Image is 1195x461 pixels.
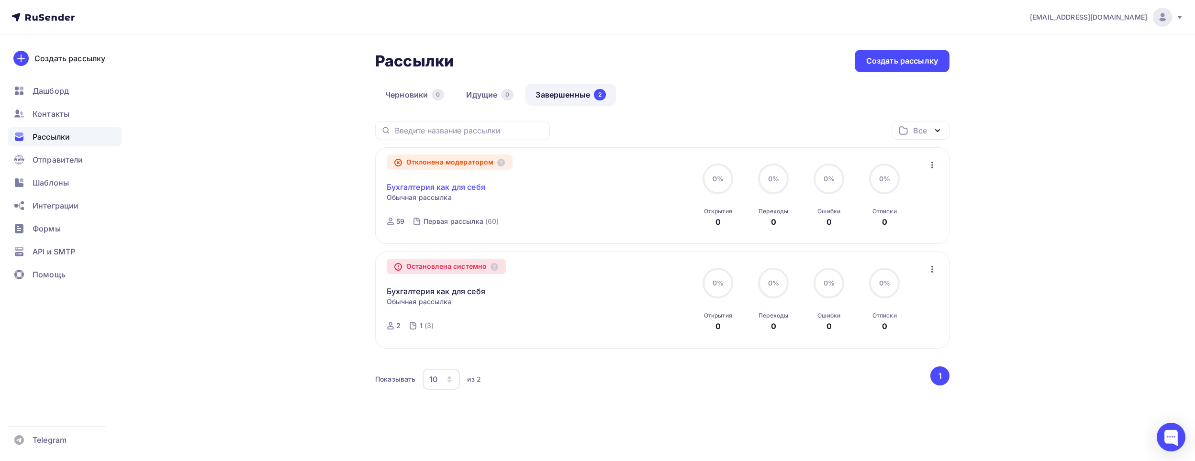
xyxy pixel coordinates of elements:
div: Отписки [872,208,897,215]
span: 0% [824,279,835,287]
div: 2 [594,89,606,100]
div: 0 [771,216,776,228]
div: Переходы [759,312,788,319]
div: Отклонена модератором [387,154,513,170]
a: Бухгалтерия как для себя [387,181,485,193]
a: Бухгалтерия как для себя [387,285,485,297]
div: 0 [715,216,721,228]
span: Отправители [33,154,83,165]
div: 2 [396,321,401,330]
div: из 2 [467,374,481,384]
span: API и SMTP [33,246,75,257]
a: Идущие0 [456,84,524,106]
a: 1 (3) [419,318,435,333]
div: 0 [771,320,776,332]
h2: Рассылки [375,52,454,71]
button: Go to page 1 [930,366,949,385]
span: Рассылки [33,131,70,143]
a: Шаблоны [8,173,122,192]
a: Отправители [8,150,122,169]
span: 0% [768,279,779,287]
div: Первая рассылка [424,217,483,226]
div: 10 [429,373,437,385]
span: Помощь [33,269,66,280]
a: Дашборд [8,81,122,100]
a: Рассылки [8,127,122,146]
span: 0% [768,175,779,183]
div: Показывать [375,374,415,384]
div: 0 [826,320,832,332]
input: Введите название рассылки [395,125,544,136]
div: Открытия [704,312,732,319]
div: 0 [501,89,514,100]
span: 0% [713,175,724,183]
button: 10 [422,368,460,390]
span: Обычная рассылка [387,297,452,307]
span: Telegram [33,434,67,446]
span: Дашборд [33,85,69,97]
div: Переходы [759,208,788,215]
div: 0 [715,320,721,332]
span: 0% [879,279,890,287]
a: Черновики0 [375,84,454,106]
span: 0% [879,175,890,183]
span: Шаблоны [33,177,69,188]
span: [EMAIL_ADDRESS][DOMAIN_NAME] [1030,12,1147,22]
span: Интеграции [33,200,78,211]
div: 0 [882,216,887,228]
a: Первая рассылка (60) [423,214,500,229]
div: Создать рассылку [34,53,105,64]
button: Все [892,121,949,140]
div: (3) [424,321,434,330]
div: 0 [432,89,444,100]
div: Ошибки [817,208,840,215]
div: Ошибки [817,312,840,319]
div: (60) [485,217,499,226]
div: Создать рассылку [866,55,938,66]
div: Открытия [704,208,732,215]
div: 0 [882,320,887,332]
span: Контакты [33,108,69,120]
div: 1 [420,321,423,330]
span: 0% [824,175,835,183]
div: Отписки [872,312,897,319]
span: 0% [713,279,724,287]
a: Формы [8,219,122,238]
span: Формы [33,223,61,234]
span: Обычная рассылка [387,193,452,202]
div: 0 [826,216,832,228]
ul: Pagination [929,366,950,385]
a: Контакты [8,104,122,123]
a: [EMAIL_ADDRESS][DOMAIN_NAME] [1030,8,1184,27]
div: Все [913,125,927,136]
div: 59 [396,217,404,226]
a: Завершенные2 [525,84,616,106]
div: Остановлена системно [387,259,506,274]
